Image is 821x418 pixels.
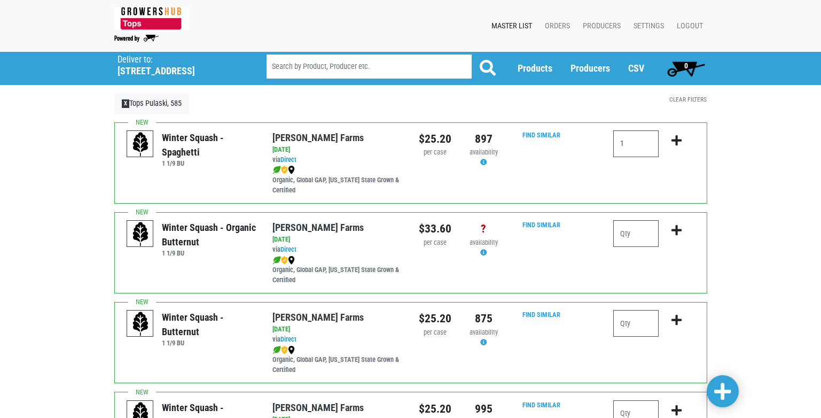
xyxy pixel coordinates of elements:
[280,156,296,164] a: Direct
[522,221,560,229] a: Find Similar
[280,335,296,343] a: Direct
[467,310,500,327] div: 875
[467,400,500,417] div: 995
[536,16,574,36] a: Orders
[272,145,402,155] div: [DATE]
[281,256,288,265] img: safety-e55c860ca8c00a9c171001a62a92dabd.png
[470,238,498,246] span: availability
[419,238,451,248] div: per case
[272,346,281,354] img: leaf-e5c59151409436ccce96b2ca1b28e03c.png
[467,130,500,148] div: 897
[467,220,500,237] div: ?
[114,94,190,114] a: XTops Pulaski, 585
[574,16,625,36] a: Producers
[162,339,256,347] h6: 1 1/9 BU
[419,328,451,338] div: per case
[272,166,281,174] img: leaf-e5c59151409436ccce96b2ca1b28e03c.png
[127,221,154,247] img: placeholder-variety-43d6402dacf2d531de610a020419775a.svg
[272,255,402,285] div: Organic, Global GAP, [US_STATE] State Grown & Certified
[419,130,451,148] div: $25.20
[272,222,364,233] a: [PERSON_NAME] Farms
[281,166,288,174] img: safety-e55c860ca8c00a9c171001a62a92dabd.png
[522,401,560,409] a: Find Similar
[267,55,472,79] input: Search by Product, Producer etc.
[288,346,295,354] img: map_marker-0e94453035b3232a4d21701695807de9.png
[118,55,239,65] p: Deliver to:
[162,159,256,167] h6: 1 1/9 BU
[288,256,295,265] img: map_marker-0e94453035b3232a4d21701695807de9.png
[470,148,498,156] span: availability
[272,132,364,143] a: [PERSON_NAME] Farms
[288,166,295,174] img: map_marker-0e94453035b3232a4d21701695807de9.png
[518,63,552,74] a: Products
[272,155,402,165] div: via
[162,220,256,249] div: Winter Squash - Organic Butternut
[570,63,610,74] a: Producers
[419,310,451,327] div: $25.20
[272,335,402,345] div: via
[419,220,451,237] div: $33.60
[483,16,536,36] a: Master List
[419,148,451,158] div: per case
[613,310,659,337] input: Qty
[613,130,659,157] input: Qty
[122,99,130,108] span: X
[162,310,256,339] div: Winter Squash - Butternut
[272,312,364,323] a: [PERSON_NAME] Farms
[118,65,239,77] h5: [STREET_ADDRESS]
[272,245,402,255] div: via
[118,52,247,77] span: Tops Pulaski, 585 (3830 Rome Rd, Richland, NY 13142, USA)
[272,235,402,245] div: [DATE]
[281,346,288,354] img: safety-e55c860ca8c00a9c171001a62a92dabd.png
[162,249,256,257] h6: 1 1/9 BU
[668,16,707,36] a: Logout
[613,220,659,247] input: Qty
[669,96,707,103] a: Clear Filters
[419,400,451,417] div: $25.20
[470,328,498,336] span: availability
[625,16,668,36] a: Settings
[684,61,688,70] span: 0
[272,256,281,265] img: leaf-e5c59151409436ccce96b2ca1b28e03c.png
[628,63,644,74] a: CSV
[162,130,256,159] div: Winter Squash - Spaghetti
[127,311,154,337] img: placeholder-variety-43d6402dacf2d531de610a020419775a.svg
[662,58,710,79] a: 0
[127,131,154,158] img: placeholder-variety-43d6402dacf2d531de610a020419775a.svg
[280,245,296,253] a: Direct
[272,165,402,196] div: Organic, Global GAP, [US_STATE] State Grown & Certified
[114,35,159,42] img: Powered by Big Wheelbarrow
[522,311,560,319] a: Find Similar
[522,131,560,139] a: Find Similar
[272,345,402,375] div: Organic, Global GAP, [US_STATE] State Grown & Certified
[114,7,189,30] img: 279edf242af8f9d49a69d9d2afa010fb.png
[272,324,402,335] div: [DATE]
[272,402,364,413] a: [PERSON_NAME] Farms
